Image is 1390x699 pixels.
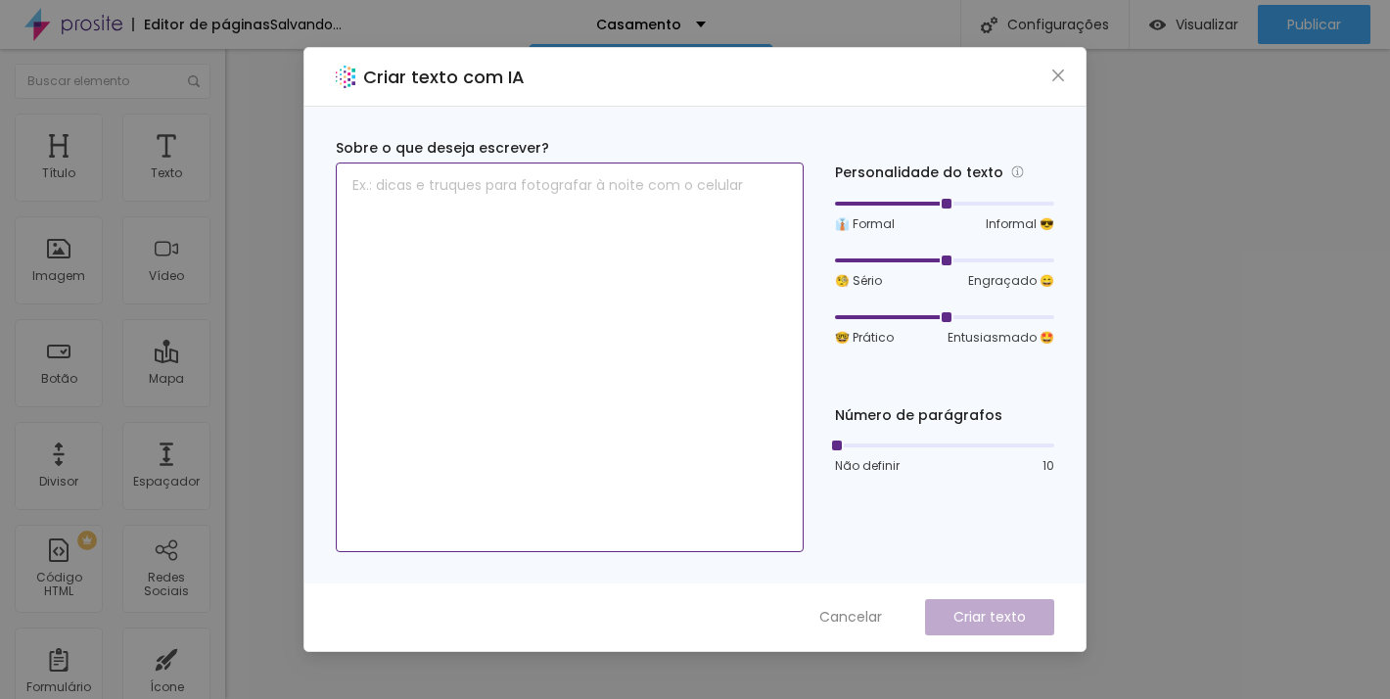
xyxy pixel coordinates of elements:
div: Personalidade do texto [835,162,1054,184]
span: Engraçado 😄 [968,272,1054,290]
span: Informal 😎 [986,215,1054,233]
span: 🧐 Sério [835,272,882,290]
div: Número de parágrafos [835,405,1054,426]
span: close [1050,68,1066,83]
span: Entusiasmado 🤩 [948,329,1054,347]
span: 🤓 Prático [835,329,894,347]
button: Close [1048,66,1069,86]
button: Cancelar [800,599,902,635]
button: Criar texto [925,599,1054,635]
span: Não definir [835,457,900,475]
span: Cancelar [819,607,882,628]
span: 👔 Formal [835,215,895,233]
h2: Criar texto com IA [363,64,525,90]
div: Sobre o que deseja escrever? [336,138,804,159]
span: 10 [1042,457,1054,475]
